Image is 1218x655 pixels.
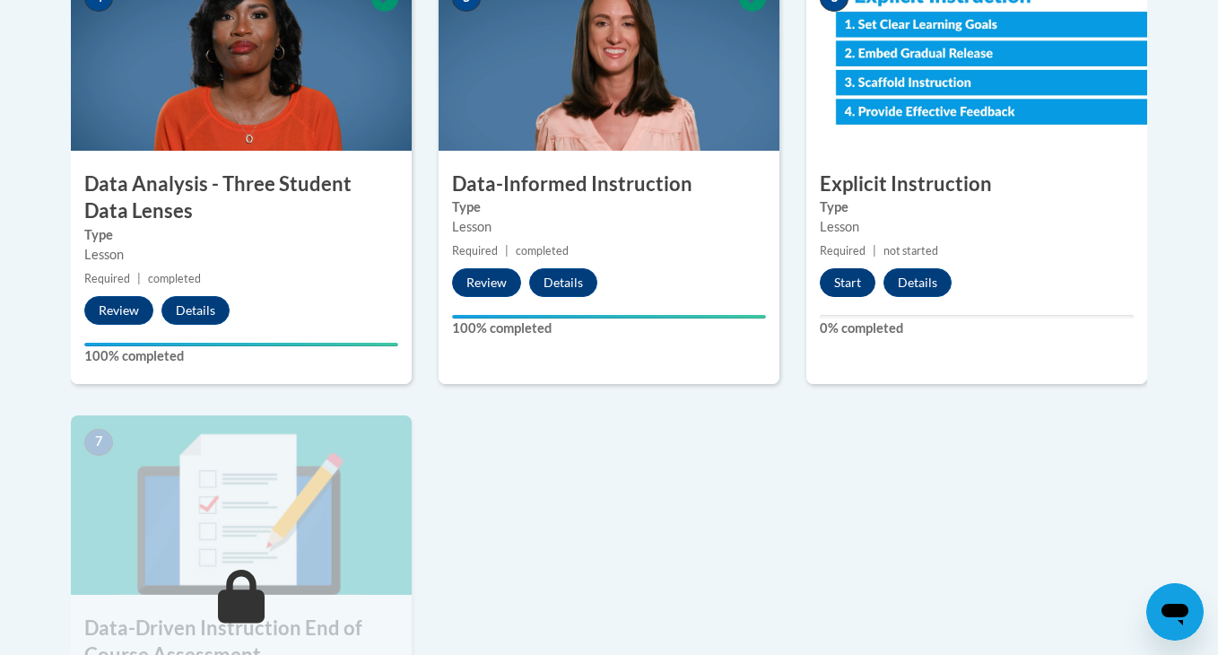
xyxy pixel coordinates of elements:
[71,415,412,595] img: Course Image
[820,268,875,297] button: Start
[529,268,597,297] button: Details
[883,244,938,258] span: not started
[84,245,398,265] div: Lesson
[516,244,569,258] span: completed
[883,268,952,297] button: Details
[820,244,866,258] span: Required
[137,272,141,285] span: |
[452,268,521,297] button: Review
[439,170,779,198] h3: Data-Informed Instruction
[505,244,509,258] span: |
[452,197,766,217] label: Type
[84,272,130,285] span: Required
[820,319,1134,338] label: 0% completed
[84,296,153,325] button: Review
[148,272,201,285] span: completed
[452,217,766,237] div: Lesson
[1146,583,1204,641] iframe: Button to launch messaging window
[873,244,876,258] span: |
[806,170,1147,198] h3: Explicit Instruction
[84,343,398,346] div: Your progress
[820,197,1134,217] label: Type
[84,429,113,456] span: 7
[452,315,766,319] div: Your progress
[71,170,412,226] h3: Data Analysis - Three Student Data Lenses
[452,319,766,338] label: 100% completed
[452,244,498,258] span: Required
[84,225,398,245] label: Type
[161,296,230,325] button: Details
[820,217,1134,237] div: Lesson
[84,346,398,366] label: 100% completed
